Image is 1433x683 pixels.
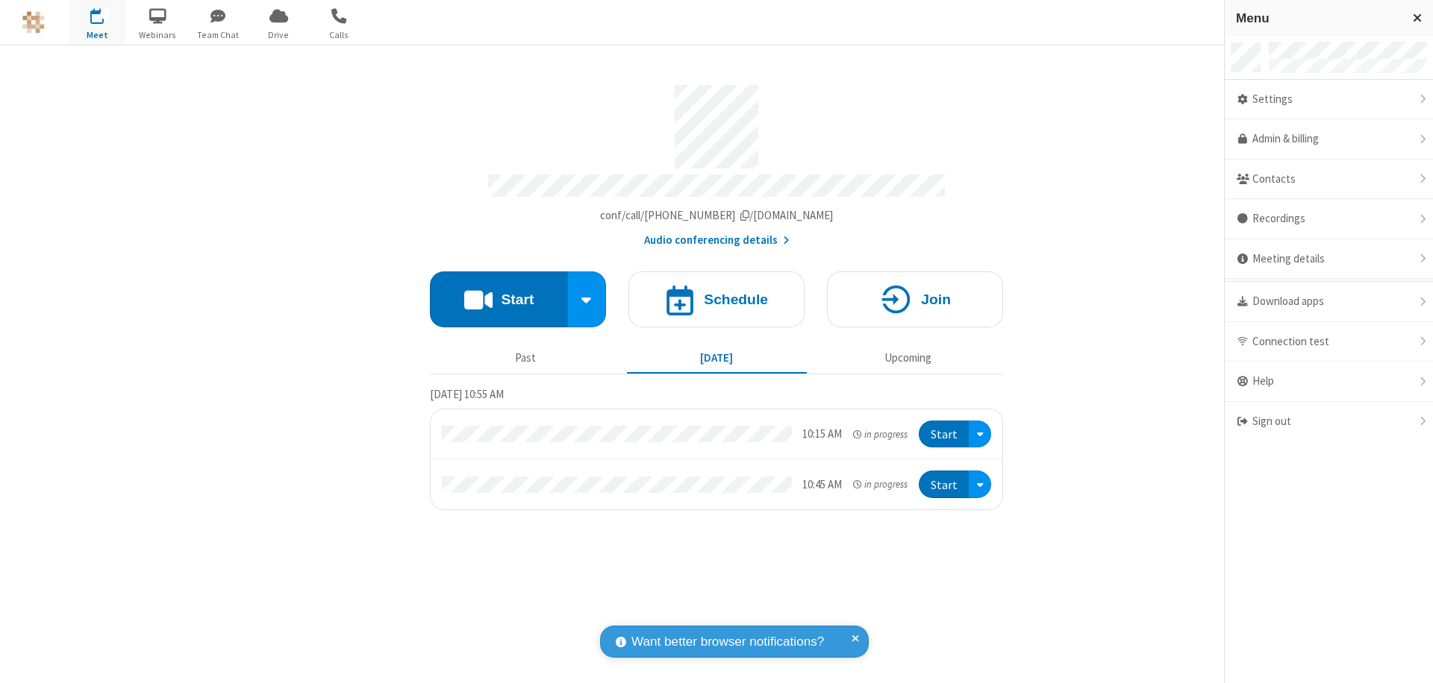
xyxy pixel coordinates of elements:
[628,271,805,327] button: Schedule
[919,421,969,448] button: Start
[853,427,908,441] em: in progress
[644,232,790,249] button: Audio conferencing details
[1225,199,1433,239] div: Recordings
[600,208,834,222] span: Copy my meeting room link
[1225,160,1433,200] div: Contacts
[1225,80,1433,120] div: Settings
[22,11,45,34] img: QA Selenium DO NOT DELETE OR CHANGE
[430,387,504,401] span: [DATE] 10:55 AM
[430,74,1003,249] section: Account details
[969,421,991,448] div: Open menu
[1396,644,1422,673] iframe: Chat
[311,28,367,42] span: Calls
[827,271,1003,327] button: Join
[704,292,768,306] h4: Schedule
[1225,282,1433,322] div: Download apps
[436,344,616,372] button: Past
[501,292,534,306] h4: Start
[631,632,824,652] span: Want better browser notifications?
[101,8,110,19] div: 2
[1225,402,1433,441] div: Sign out
[627,344,807,372] button: [DATE]
[921,292,951,306] h4: Join
[1225,119,1433,160] a: Admin & billing
[568,271,607,327] div: Start conference options
[1236,11,1399,25] h3: Menu
[969,470,991,498] div: Open menu
[802,476,842,494] div: 10:45 AM
[1225,239,1433,280] div: Meeting details
[130,28,186,42] span: Webinars
[600,207,834,224] button: Copy my meeting room linkCopy my meeting room link
[1225,362,1433,402] div: Help
[1225,322,1433,362] div: Connection test
[69,28,125,42] span: Meet
[853,477,908,491] em: in progress
[251,28,307,42] span: Drive
[818,344,998,372] button: Upcoming
[919,470,969,498] button: Start
[430,271,568,327] button: Start
[802,426,842,443] div: 10:15 AM
[190,28,246,42] span: Team Chat
[430,385,1003,510] section: Today's Meetings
